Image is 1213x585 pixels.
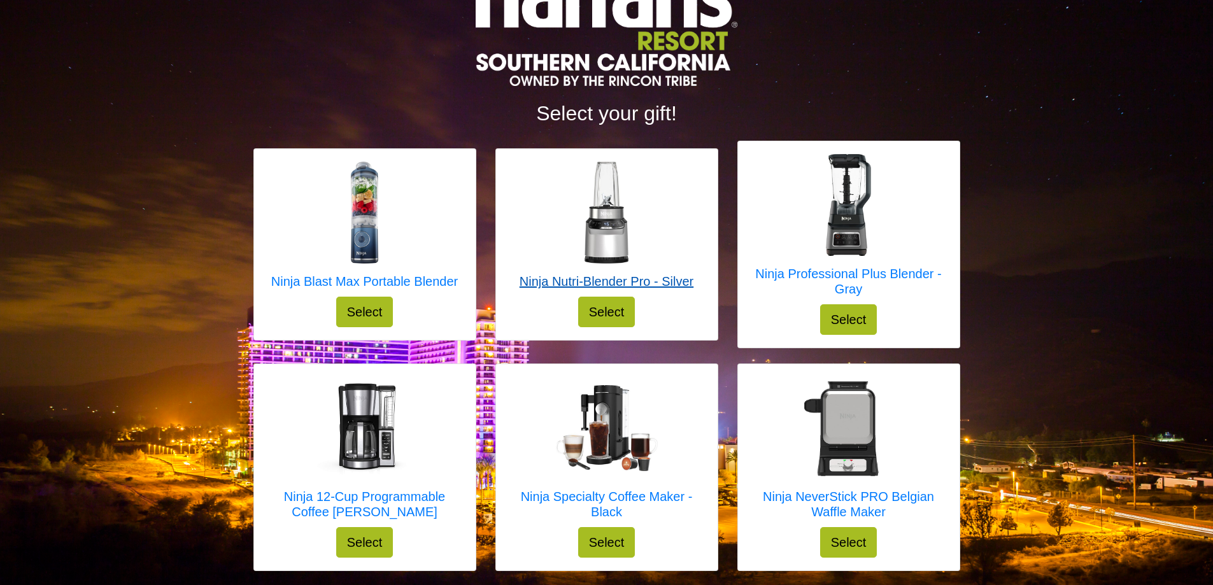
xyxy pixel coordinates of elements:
h5: Ninja NeverStick PRO Belgian Waffle Maker [751,489,947,519]
img: Ninja NeverStick PRO Belgian Waffle Maker [798,377,900,479]
img: Ninja Blast Max Portable Blender [313,162,415,264]
button: Select [578,527,635,558]
img: Ninja Professional Plus Blender - Gray [798,154,900,256]
a: Ninja Nutri-Blender Pro - Silver Ninja Nutri-Blender Pro - Silver [520,162,693,297]
h5: Ninja Nutri-Blender Pro - Silver [520,274,693,289]
h5: Ninja Professional Plus Blender - Gray [751,266,947,297]
img: Ninja 12-Cup Programmable Coffee Brewer [314,377,416,479]
h5: Ninja 12-Cup Programmable Coffee [PERSON_NAME] [267,489,463,519]
img: Ninja Specialty Coffee Maker - Black [556,385,658,472]
a: Ninja Blast Max Portable Blender Ninja Blast Max Portable Blender [271,162,458,297]
a: Ninja Professional Plus Blender - Gray Ninja Professional Plus Blender - Gray [751,154,947,304]
a: Ninja NeverStick PRO Belgian Waffle Maker Ninja NeverStick PRO Belgian Waffle Maker [751,377,947,527]
h2: Select your gift! [253,101,960,125]
a: Ninja Specialty Coffee Maker - Black Ninja Specialty Coffee Maker - Black [509,377,705,527]
button: Select [336,297,394,327]
button: Select [578,297,635,327]
a: Ninja 12-Cup Programmable Coffee Brewer Ninja 12-Cup Programmable Coffee [PERSON_NAME] [267,377,463,527]
h5: Ninja Specialty Coffee Maker - Black [509,489,705,519]
img: Ninja Nutri-Blender Pro - Silver [555,162,657,264]
button: Select [336,527,394,558]
button: Select [820,304,877,335]
button: Select [820,527,877,558]
h5: Ninja Blast Max Portable Blender [271,274,458,289]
